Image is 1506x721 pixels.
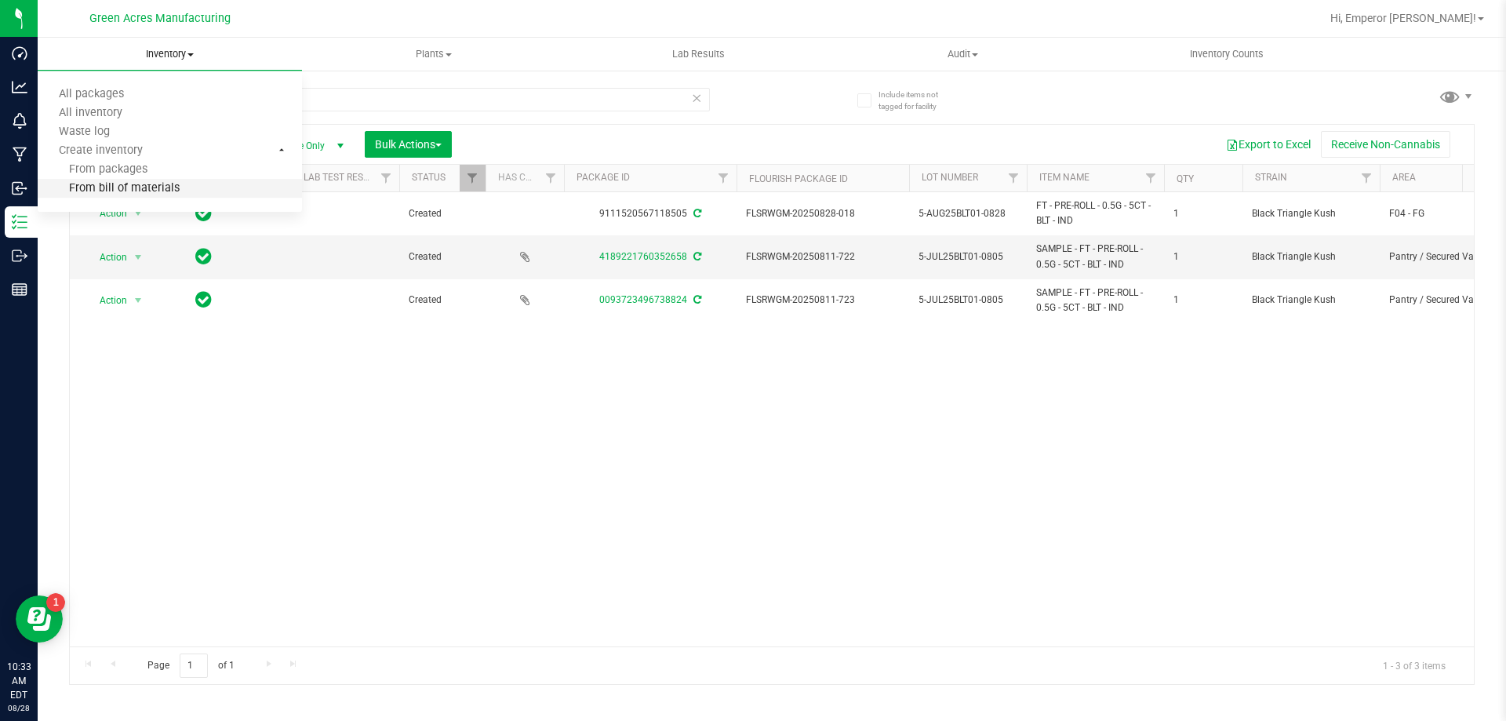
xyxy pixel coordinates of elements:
[1354,165,1380,191] a: Filter
[1330,12,1476,24] span: Hi, Emperor [PERSON_NAME]!
[1173,206,1233,221] span: 1
[691,294,701,305] span: Sync from Compliance System
[1370,654,1458,677] span: 1 - 3 of 3 items
[129,202,148,224] span: select
[1169,47,1285,61] span: Inventory Counts
[746,249,900,264] span: FLSRWGM-20250811-722
[691,251,701,262] span: Sync from Compliance System
[1389,249,1488,264] span: Pantry / Secured Vault
[1177,173,1194,184] a: Qty
[1036,198,1155,228] span: FT - PRE-ROLL - 0.5G - 5CT - BLT - IND
[1252,206,1370,221] span: Black Triangle Kush
[1389,206,1488,221] span: F04 - FG
[195,289,212,311] span: In Sync
[538,165,564,191] a: Filter
[460,165,486,191] a: Filter
[7,702,31,714] p: 08/28
[1173,249,1233,264] span: 1
[12,214,27,230] inline-svg: Inventory
[922,172,978,183] a: Lot Number
[919,249,1017,264] span: 5-JUL25BLT01-0805
[38,182,180,195] span: From bill of materials
[1392,172,1416,183] a: Area
[1036,242,1155,271] span: SAMPLE - FT - PRE-ROLL - 0.5G - 5CT - BLT - IND
[12,180,27,196] inline-svg: Inbound
[89,12,231,25] span: Green Acres Manufacturing
[831,38,1095,71] a: Audit
[1138,165,1164,191] a: Filter
[599,294,687,305] a: 0093723496738824
[375,138,442,151] span: Bulk Actions
[691,88,702,108] span: Clear
[1039,172,1089,183] a: Item Name
[878,89,957,112] span: Include items not tagged for facility
[651,47,746,61] span: Lab Results
[1216,131,1321,158] button: Export to Excel
[38,126,131,139] span: Waste log
[38,38,302,71] a: Inventory All packages All inventory Waste log Create inventory From packages From bill of materials
[134,654,247,678] span: Page of 1
[746,206,900,221] span: FLSRWGM-20250828-018
[365,131,452,158] button: Bulk Actions
[599,251,687,262] a: 4189221760352658
[85,202,128,224] span: Action
[195,246,212,268] span: In Sync
[12,147,27,162] inline-svg: Manufacturing
[38,47,302,61] span: Inventory
[566,38,831,71] a: Lab Results
[129,289,148,311] span: select
[831,47,1094,61] span: Audit
[38,163,147,177] span: From packages
[12,79,27,95] inline-svg: Analytics
[7,660,31,702] p: 10:33 AM EDT
[749,173,848,184] a: Flourish Package ID
[38,88,145,101] span: All packages
[303,47,566,61] span: Plants
[255,172,378,183] a: External Lab Test Result
[1001,165,1027,191] a: Filter
[12,282,27,297] inline-svg: Reports
[180,654,208,678] input: 1
[746,293,900,308] span: FLSRWGM-20250811-723
[711,165,737,191] a: Filter
[1095,38,1359,71] a: Inventory Counts
[12,46,27,61] inline-svg: Dashboard
[562,206,739,221] div: 9111520567118505
[85,289,128,311] span: Action
[412,172,446,183] a: Status
[1389,293,1488,308] span: Pantry / Secured Vault
[409,249,476,264] span: Created
[409,206,476,221] span: Created
[1252,293,1370,308] span: Black Triangle Kush
[1173,293,1233,308] span: 1
[919,293,1017,308] span: 5-JUL25BLT01-0805
[486,165,564,192] th: Has COA
[1252,249,1370,264] span: Black Triangle Kush
[12,113,27,129] inline-svg: Monitoring
[38,144,164,158] span: Create inventory
[129,246,148,268] span: select
[373,165,399,191] a: Filter
[691,208,701,219] span: Sync from Compliance System
[195,202,212,224] span: In Sync
[919,206,1017,221] span: 5-AUG25BLT01-0828
[16,595,63,643] iframe: Resource center
[409,293,476,308] span: Created
[12,248,27,264] inline-svg: Outbound
[46,593,65,612] iframe: Resource center unread badge
[302,38,566,71] a: Plants
[85,246,128,268] span: Action
[69,88,710,111] input: Search Package ID, Item Name, SKU, Lot or Part Number...
[1255,172,1287,183] a: Strain
[1036,286,1155,315] span: SAMPLE - FT - PRE-ROLL - 0.5G - 5CT - BLT - IND
[577,172,630,183] a: Package ID
[38,107,144,120] span: All inventory
[1321,131,1450,158] button: Receive Non-Cannabis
